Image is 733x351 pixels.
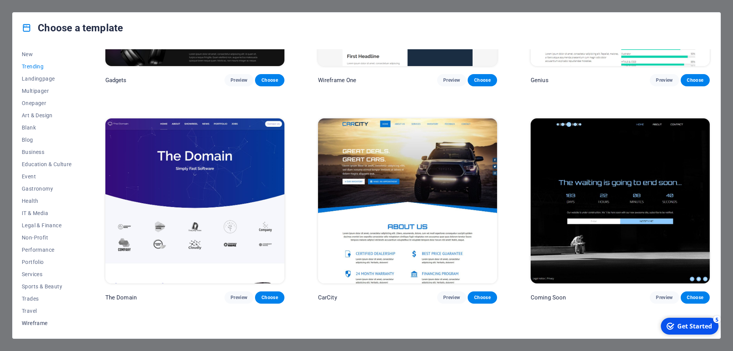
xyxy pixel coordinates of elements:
[22,97,72,109] button: Onepager
[22,296,72,302] span: Trades
[22,121,72,134] button: Blank
[443,294,460,301] span: Preview
[22,48,72,60] button: New
[681,74,710,86] button: Choose
[22,207,72,219] button: IT & Media
[22,210,72,216] span: IT & Media
[650,74,679,86] button: Preview
[22,247,72,253] span: Performance
[22,125,72,131] span: Blank
[22,283,72,290] span: Sports & Beauty
[105,118,284,283] img: The Domain
[22,222,72,228] span: Legal & Finance
[437,291,466,304] button: Preview
[22,161,72,167] span: Education & Culture
[656,77,673,83] span: Preview
[22,149,72,155] span: Business
[22,51,72,57] span: New
[22,76,72,82] span: Landingpage
[687,294,704,301] span: Choose
[22,170,72,183] button: Event
[474,77,491,83] span: Choose
[437,74,466,86] button: Preview
[474,294,491,301] span: Choose
[443,77,460,83] span: Preview
[261,77,278,83] span: Choose
[22,100,72,106] span: Onepager
[22,63,72,70] span: Trending
[22,173,72,180] span: Event
[22,271,72,277] span: Services
[22,235,72,241] span: Non-Profit
[22,259,72,265] span: Portfolio
[687,77,704,83] span: Choose
[650,291,679,304] button: Preview
[22,186,72,192] span: Gastronomy
[255,74,284,86] button: Choose
[224,74,253,86] button: Preview
[468,291,497,304] button: Choose
[318,294,337,301] p: CarCity
[22,280,72,293] button: Sports & Beauty
[22,85,72,97] button: Multipager
[21,7,55,16] div: Get Started
[22,198,72,204] span: Health
[22,60,72,73] button: Trending
[681,291,710,304] button: Choose
[22,137,72,143] span: Blog
[22,256,72,268] button: Portfolio
[105,76,127,84] p: Gadgets
[22,158,72,170] button: Education & Culture
[22,308,72,314] span: Travel
[22,112,72,118] span: Art & Design
[318,118,497,283] img: CarCity
[22,244,72,256] button: Performance
[468,74,497,86] button: Choose
[531,76,549,84] p: Genius
[22,231,72,244] button: Non-Profit
[22,320,72,326] span: Wireframe
[656,294,673,301] span: Preview
[224,291,253,304] button: Preview
[22,73,72,85] button: Landingpage
[22,219,72,231] button: Legal & Finance
[231,294,247,301] span: Preview
[231,77,247,83] span: Preview
[22,305,72,317] button: Travel
[255,291,284,304] button: Choose
[22,109,72,121] button: Art & Design
[4,3,62,20] div: Get Started 5 items remaining, 0% complete
[57,1,64,8] div: 5
[22,293,72,305] button: Trades
[531,294,566,301] p: Coming Soon
[531,118,710,283] img: Coming Soon
[22,317,72,329] button: Wireframe
[105,294,137,301] p: The Domain
[22,134,72,146] button: Blog
[22,195,72,207] button: Health
[261,294,278,301] span: Choose
[22,183,72,195] button: Gastronomy
[22,268,72,280] button: Services
[22,22,123,34] h4: Choose a template
[318,76,357,84] p: Wireframe One
[22,146,72,158] button: Business
[22,88,72,94] span: Multipager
